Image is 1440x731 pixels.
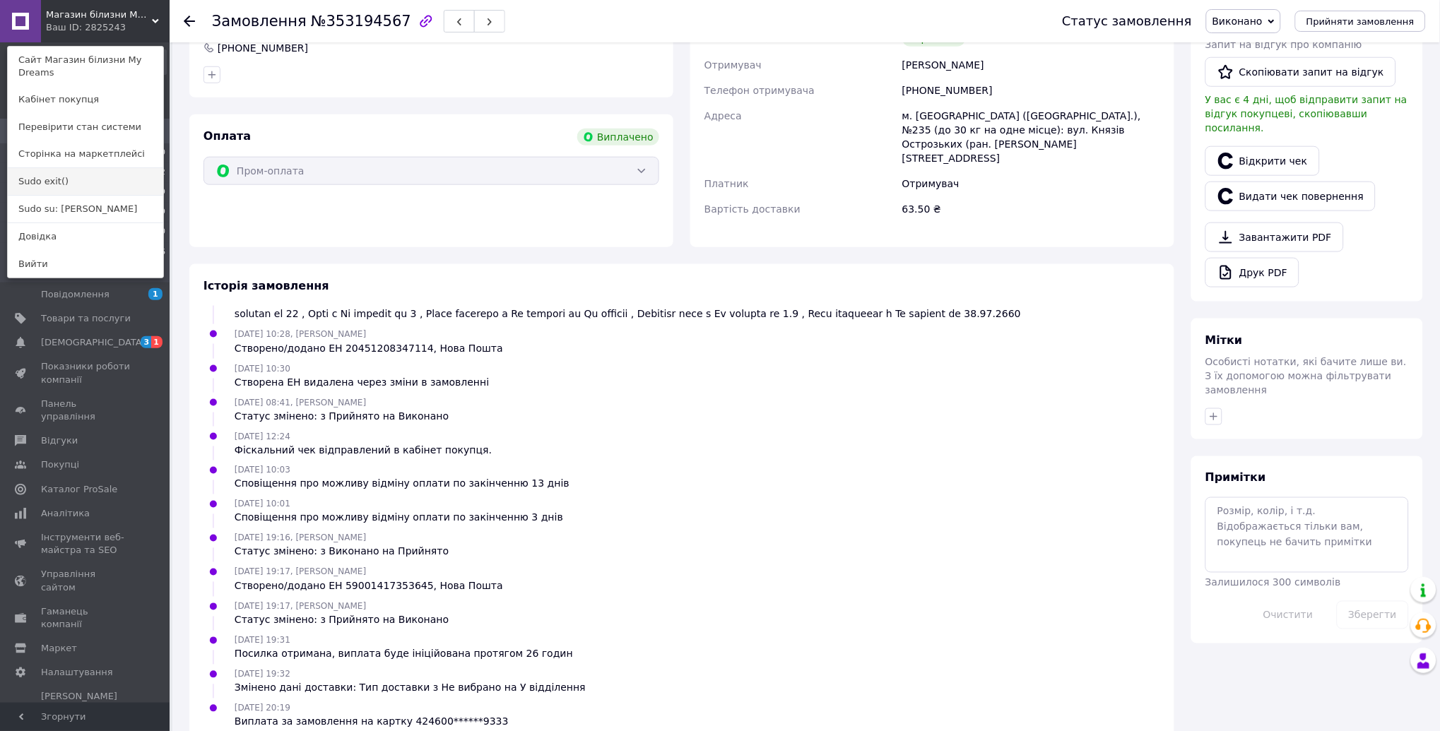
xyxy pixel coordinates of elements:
[1205,57,1396,87] button: Скопіювати запит на відгук
[8,86,163,113] a: Кабінет покупця
[41,336,146,349] span: [DEMOGRAPHIC_DATA]
[1205,39,1362,50] span: Запит на відгук про компанію
[899,171,1163,196] div: Отримувач
[41,434,78,447] span: Відгуки
[704,85,815,96] span: Телефон отримувача
[216,41,309,55] div: [PHONE_NUMBER]
[704,203,801,215] span: Вартість доставки
[235,613,449,627] div: Статус змінено: з Прийнято на Виконано
[235,398,366,408] span: [DATE] 08:41, [PERSON_NAME]
[235,443,492,457] div: Фіскальний чек відправлений в кабінет покупця.
[1205,182,1376,211] button: Видати чек повернення
[235,703,290,713] span: [DATE] 20:19
[235,647,573,661] div: Посилка отримана, виплата буде ініційована протягом 26 годин
[41,398,131,423] span: Панель управління
[235,670,290,679] span: [DATE] 19:32
[41,568,131,593] span: Управління сайтом
[46,21,105,34] div: Ваш ID: 2825243
[8,223,163,250] a: Довідка
[1062,14,1192,28] div: Статус замовлення
[41,458,79,471] span: Покупці
[8,196,163,222] a: Sudo su: [PERSON_NAME]
[1205,333,1243,347] span: Мітки
[8,251,163,278] a: Вийти
[41,360,131,386] span: Показники роботи компанії
[41,531,131,557] span: Інструменти веб-майстра та SEO
[704,59,762,71] span: Отримувач
[1205,222,1344,252] a: Завантажити PDF
[41,483,117,496] span: Каталог ProSale
[235,477,569,491] div: Сповіщення про можливу відміну оплати по закінченню 13 днів
[151,336,163,348] span: 1
[1205,356,1407,396] span: Особисті нотатки, які бачите лише ви. З їх допомогою можна фільтрувати замовлення
[1205,94,1407,133] span: У вас є 4 дні, щоб відправити запит на відгук покупцеві, скопіювавши посилання.
[235,511,563,525] div: Сповіщення про можливу відміну оплати по закінченню 3 днів
[1295,11,1426,32] button: Прийняти замовлення
[203,129,251,143] span: Оплата
[235,681,586,695] div: Змінено дані доставки: Тип доставки з Не вибрано на У відділення
[41,666,113,679] span: Налаштування
[41,312,131,325] span: Товари та послуги
[235,636,290,646] span: [DATE] 19:31
[1306,16,1415,27] span: Прийняти замовлення
[235,409,449,423] div: Статус змінено: з Прийнято на Виконано
[235,715,509,729] div: Виплата за замовлення на картку 424600******9333
[8,114,163,141] a: Перевірити стан системи
[235,375,489,389] div: Створена ЕН видалена через зміни в замовленні
[899,103,1163,171] div: м. [GEOGRAPHIC_DATA] ([GEOGRAPHIC_DATA].), №235 (до 30 кг на одне місце): вул. Князів Острозьких ...
[235,432,290,441] span: [DATE] 12:24
[212,13,307,30] span: Замовлення
[46,8,152,21] span: Магазин білизни My Dreams
[1205,146,1320,176] a: Відкрити чек
[1205,471,1266,485] span: Примітки
[148,288,163,300] span: 1
[235,329,366,339] span: [DATE] 10:28, [PERSON_NAME]
[141,336,152,348] span: 3
[704,178,749,189] span: Платник
[41,605,131,631] span: Гаманець компанії
[41,642,77,655] span: Маркет
[311,13,411,30] span: №353194567
[41,507,90,520] span: Аналітика
[899,196,1163,222] div: 63.50 ₴
[8,168,163,195] a: Sudo exit()
[41,288,110,301] span: Повідомлення
[1205,258,1299,287] a: Друк PDF
[235,602,366,612] span: [DATE] 19:17, [PERSON_NAME]
[899,52,1163,78] div: [PERSON_NAME]
[1212,16,1263,27] span: Виконано
[235,579,503,593] div: Створено/додано ЕН 59001417353645, Нова Пошта
[899,78,1163,103] div: [PHONE_NUMBER]
[235,499,290,509] span: [DATE] 10:01
[704,110,742,121] span: Адреса
[235,545,449,559] div: Статус змінено: з Виконано на Прийнято
[41,690,131,729] span: [PERSON_NAME] та рахунки
[203,279,329,292] span: Історія замовлення
[235,465,290,475] span: [DATE] 10:03
[577,129,659,145] div: Виплачено
[235,341,503,355] div: Створено/додано ЕН 20451208347114, Нова Пошта
[8,141,163,167] a: Сторінка на маркетплейсі
[235,567,366,577] span: [DATE] 19:17, [PERSON_NAME]
[235,364,290,374] span: [DATE] 10:30
[1205,577,1341,588] span: Залишилося 300 символів
[235,533,366,543] span: [DATE] 19:16, [PERSON_NAME]
[8,47,163,86] a: Сайт Магазин білизни My Dreams
[184,14,195,28] div: Повернутися назад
